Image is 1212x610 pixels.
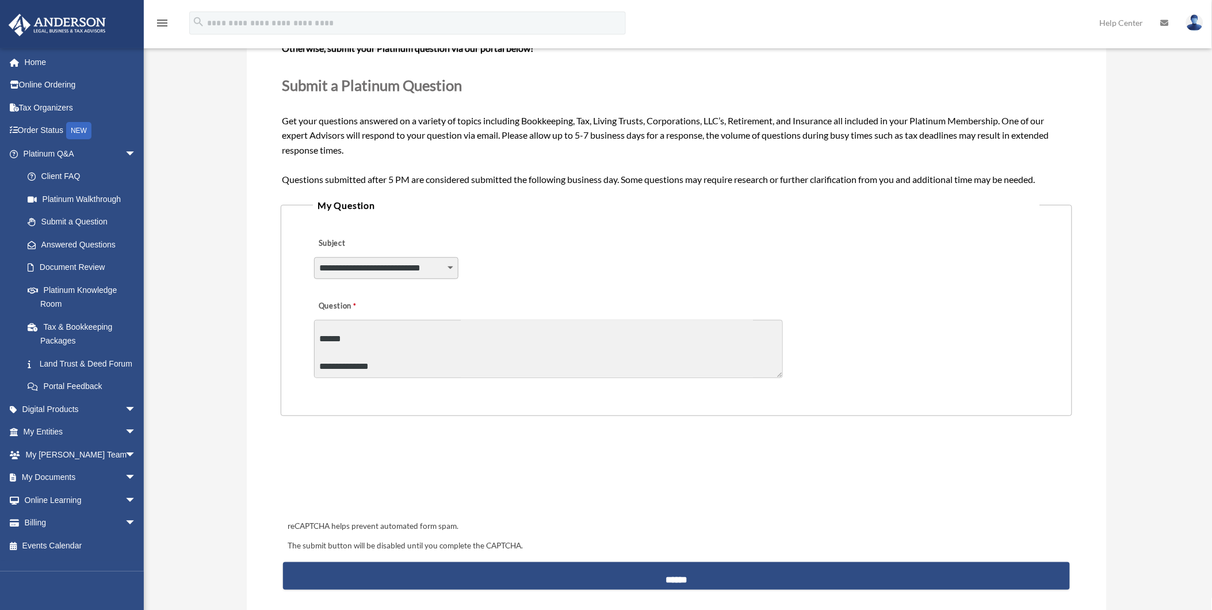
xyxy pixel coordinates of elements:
[8,51,154,74] a: Home
[282,77,462,94] span: Submit a Platinum Question
[155,20,169,30] a: menu
[314,236,423,252] label: Subject
[8,398,154,421] a: Digital Productsarrow_drop_down
[5,14,109,36] img: Anderson Advisors Platinum Portal
[8,443,154,466] a: My [PERSON_NAME] Teamarrow_drop_down
[314,299,403,315] label: Question
[8,489,154,512] a: Online Learningarrow_drop_down
[283,539,1069,553] div: The submit button will be disabled until you complete the CAPTCHA.
[16,165,154,188] a: Client FAQ
[313,197,1039,213] legend: My Question
[16,233,154,256] a: Answered Questions
[16,375,154,398] a: Portal Feedback
[125,512,148,535] span: arrow_drop_down
[8,74,154,97] a: Online Ordering
[125,443,148,467] span: arrow_drop_down
[8,466,154,489] a: My Documentsarrow_drop_down
[16,352,154,375] a: Land Trust & Deed Forum
[284,452,459,497] iframe: reCAPTCHA
[8,142,154,165] a: Platinum Q&Aarrow_drop_down
[16,211,148,234] a: Submit a Question
[16,279,154,315] a: Platinum Knowledge Room
[125,142,148,166] span: arrow_drop_down
[125,398,148,421] span: arrow_drop_down
[282,12,1070,185] span: Get your questions answered on a variety of topics including Bookkeeping, Tax, Living Trusts, Cor...
[8,96,154,119] a: Tax Organizers
[8,421,154,444] a: My Entitiesarrow_drop_down
[125,421,148,444] span: arrow_drop_down
[16,256,154,279] a: Document Review
[8,512,154,535] a: Billingarrow_drop_down
[8,534,154,557] a: Events Calendar
[283,520,1069,533] div: reCAPTCHA helps prevent automated form spam.
[192,16,205,28] i: search
[1186,14,1203,31] img: User Pic
[125,466,148,490] span: arrow_drop_down
[16,315,154,352] a: Tax & Bookkeeping Packages
[125,489,148,512] span: arrow_drop_down
[8,119,154,143] a: Order StatusNEW
[155,16,169,30] i: menu
[66,122,91,139] div: NEW
[16,188,154,211] a: Platinum Walkthrough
